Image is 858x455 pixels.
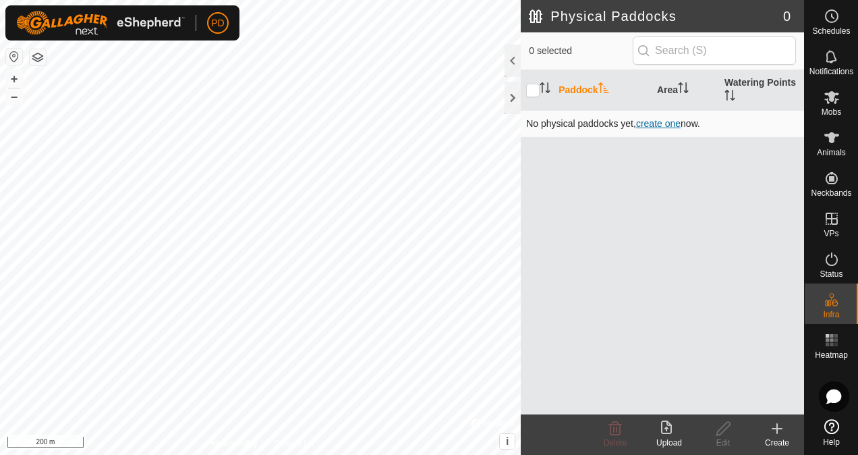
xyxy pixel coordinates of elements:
span: Notifications [809,68,853,76]
span: create one [636,118,681,129]
span: 0 selected [529,44,633,58]
div: Edit [696,437,750,449]
button: Map Layers [30,49,46,65]
span: Animals [817,149,846,157]
a: Privacy Policy [207,437,258,450]
span: i [506,435,509,447]
div: Upload [642,437,696,449]
span: 0 [783,6,791,26]
p-sorticon: Activate to sort [678,84,689,95]
th: Paddock [553,70,652,111]
a: Contact Us [274,437,314,450]
a: Help [805,414,858,452]
span: PD [211,16,224,30]
span: Help [823,438,840,446]
h2: Physical Paddocks [529,8,783,24]
span: Status [820,270,842,278]
p-sorticon: Activate to sort [598,84,609,95]
button: + [6,71,22,87]
span: VPs [824,230,838,238]
span: , now. [633,118,700,129]
td: No physical paddocks yet [521,110,804,137]
p-sorticon: Activate to sort [540,84,550,95]
span: Neckbands [811,189,851,197]
th: Watering Points [719,70,804,111]
div: Create [750,437,804,449]
span: Heatmap [815,351,848,359]
span: Infra [823,311,839,319]
button: Reset Map [6,49,22,65]
th: Area [652,70,719,111]
p-sorticon: Activate to sort [724,92,735,103]
span: Mobs [822,108,841,116]
span: Delete [604,438,627,448]
img: Gallagher Logo [16,11,185,35]
input: Search (S) [633,36,796,65]
span: Schedules [812,27,850,35]
button: i [500,434,515,449]
button: – [6,88,22,105]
